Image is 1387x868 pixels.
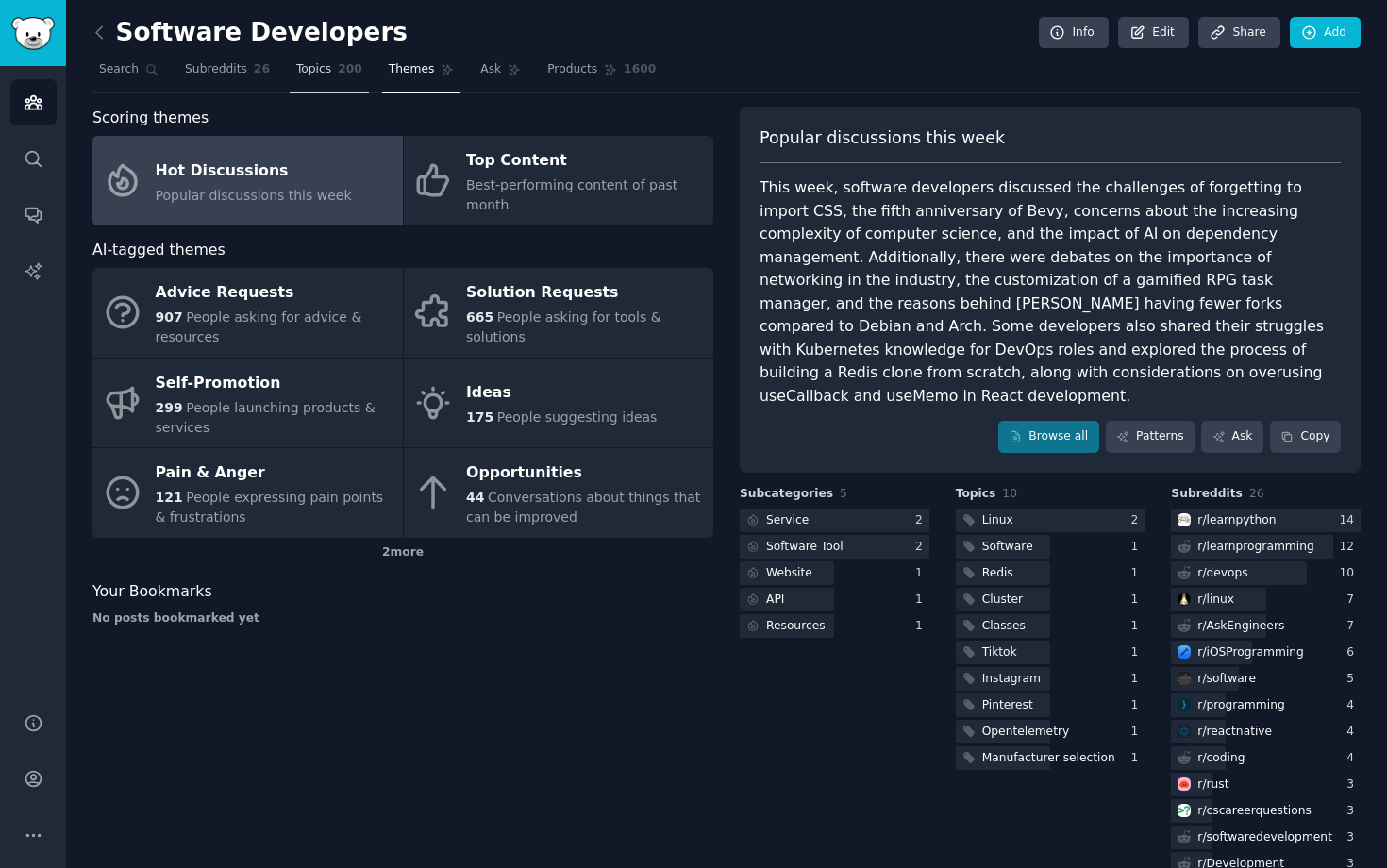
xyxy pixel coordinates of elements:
a: Advice Requests907People asking for advice & resources [92,268,403,358]
div: Tiktok [982,644,1017,661]
span: Products [547,61,597,78]
div: Redis [982,565,1013,582]
div: API [766,592,784,609]
button: Copy [1270,421,1341,453]
span: 5 [840,487,847,500]
a: r/AskEngineers7 [1171,614,1361,638]
span: Subcategories [740,486,833,503]
div: Website [766,565,812,582]
div: Hot Discussions [156,156,352,186]
div: Self-Promotion [156,368,393,398]
a: cscareerquestionsr/cscareerquestions3 [1171,799,1361,823]
img: GummySearch logo [11,17,55,50]
div: Pain & Anger [156,459,393,489]
span: People asking for advice & resources [156,309,362,344]
img: rust [1178,777,1191,791]
a: Pain & Anger121People expressing pain points & frustrations [92,448,403,538]
span: Popular discussions this week [760,126,1005,150]
div: 1 [1131,618,1145,635]
span: 907 [156,309,183,325]
span: Subreddits [185,61,247,78]
div: 12 [1339,539,1361,556]
a: Self-Promotion299People launching products & services [92,359,403,448]
div: 1 [1131,539,1145,556]
a: Topics200 [290,55,369,93]
span: Your Bookmarks [92,580,212,604]
img: linux [1178,593,1191,606]
a: reactnativer/reactnative4 [1171,720,1361,743]
div: No posts bookmarked yet [92,610,713,627]
div: 1 [1131,671,1145,688]
a: Browse all [998,421,1099,453]
div: Cluster [982,592,1023,609]
a: API1 [740,588,929,611]
a: Software Tool2 [740,535,929,559]
span: Ask [480,61,501,78]
a: learnpythonr/learnpython14 [1171,509,1361,532]
div: Opportunities [466,459,704,489]
span: 1600 [624,61,656,78]
div: 1 [1131,644,1145,661]
div: r/ coding [1197,750,1245,767]
div: 7 [1346,618,1361,635]
span: People expressing pain points & frustrations [156,490,384,525]
a: Redis1 [956,561,1145,585]
a: Themes [382,55,461,93]
div: 4 [1346,697,1361,714]
a: Top ContentBest-performing content of past month [404,136,714,225]
span: 44 [466,490,484,505]
span: Search [99,61,139,78]
a: Patterns [1106,421,1195,453]
a: programmingr/programming4 [1171,693,1361,717]
a: r/devops10 [1171,561,1361,585]
div: 2 [915,539,929,556]
div: 1 [1131,592,1145,609]
div: 5 [1346,671,1361,688]
div: Advice Requests [156,278,393,309]
div: r/ software [1197,671,1256,688]
span: People asking for tools & solutions [466,309,661,344]
div: Software Tool [766,539,844,556]
a: Ideas175People suggesting ideas [404,359,714,448]
div: Resources [766,618,826,635]
div: Top Content [466,146,704,176]
div: r/ rust [1197,776,1228,793]
div: 4 [1346,724,1361,741]
span: 26 [1249,487,1264,500]
span: Subreddits [1171,486,1243,503]
a: Opportunities44Conversations about things that can be improved [404,448,714,538]
span: 299 [156,400,183,415]
a: Ask [474,55,527,93]
span: 10 [1002,487,1017,500]
a: Hot DiscussionsPopular discussions this week [92,136,403,225]
span: 665 [466,309,493,325]
span: AI-tagged themes [92,239,226,262]
div: 2 more [92,538,713,568]
img: iOSProgramming [1178,645,1191,659]
div: r/ reactnative [1197,724,1272,741]
div: Linux [982,512,1013,529]
div: 10 [1339,565,1361,582]
div: Software [982,539,1033,556]
a: Resources1 [740,614,929,638]
span: Conversations about things that can be improved [466,490,700,525]
div: 4 [1346,750,1361,767]
a: Solution Requests665People asking for tools & solutions [404,268,714,358]
div: r/ devops [1197,565,1247,582]
a: Website1 [740,561,929,585]
span: 26 [254,61,270,78]
div: 3 [1346,776,1361,793]
a: Search [92,55,165,93]
div: 1 [1131,697,1145,714]
span: 175 [466,409,493,425]
a: Share [1198,17,1279,49]
span: Best-performing content of past month [466,177,677,212]
img: cscareerquestions [1178,804,1191,817]
div: r/ linux [1197,592,1234,609]
div: 2 [1131,512,1145,529]
div: Instagram [982,671,1041,688]
div: r/ learnpython [1197,512,1276,529]
a: Opentelemetry1 [956,720,1145,743]
a: Tiktok1 [956,641,1145,664]
a: Manufacturer selection1 [956,746,1145,770]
